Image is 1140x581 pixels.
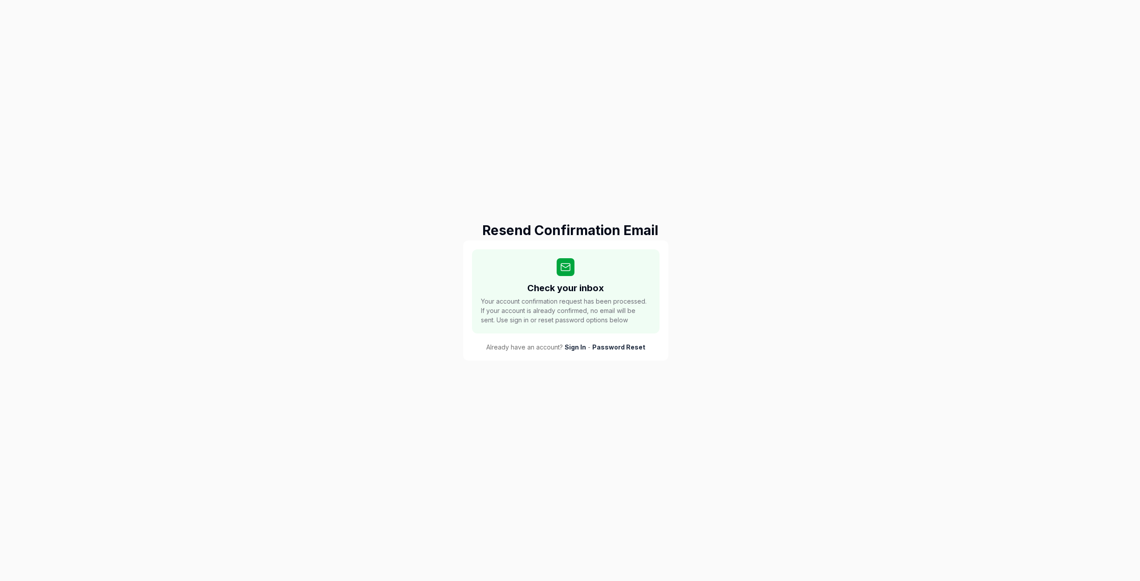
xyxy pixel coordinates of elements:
[565,342,586,352] a: Sign In
[481,297,651,325] span: Your account confirmation request has been processed. If your account is already confirmed, no em...
[486,342,563,352] span: Already have an account?
[527,281,604,295] h2: Check your inbox
[592,342,645,352] a: Password Reset
[463,220,677,240] h2: Resend Confirmation Email
[588,342,590,352] span: -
